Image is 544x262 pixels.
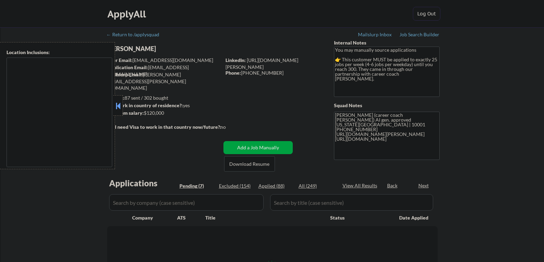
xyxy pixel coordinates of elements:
div: ← Return to /applysquad [106,32,166,37]
a: [URL][DOMAIN_NAME][PERSON_NAME] [225,57,298,70]
div: Company [132,214,177,221]
div: 87 sent / 302 bought [107,95,221,101]
input: Search by company (case sensitive) [109,194,264,211]
div: View All Results [343,182,379,189]
div: Location Inclusions: [7,49,112,56]
div: [EMAIL_ADDRESS][DOMAIN_NAME] [107,57,221,64]
div: Back [387,182,398,189]
div: Pending (7) [180,183,214,189]
div: Squad Notes [334,102,440,109]
div: Status [330,211,389,224]
a: ← Return to /applysquad [106,32,166,39]
div: $120,000 [107,110,221,116]
div: Title [205,214,324,221]
strong: LinkedIn: [225,57,246,63]
div: ApplyAll [107,8,148,20]
button: Log Out [413,7,440,21]
strong: Mailslurp Email: [107,72,143,77]
button: Download Resume [224,156,275,172]
div: Mailslurp Inbox [358,32,392,37]
strong: Will need Visa to work in that country now/future?: [107,124,221,130]
button: Add a Job Manually [223,141,293,154]
div: Job Search Builder [400,32,440,37]
div: Date Applied [399,214,429,221]
div: ATS [177,214,205,221]
div: [EMAIL_ADDRESS][DOMAIN_NAME] [107,64,221,77]
input: Search by title (case sensitive) [270,194,433,211]
div: Applied (88) [258,183,293,189]
div: All (249) [299,183,333,189]
div: no [220,124,240,130]
div: yes [107,102,219,109]
strong: Minimum salary: [107,110,144,116]
div: Next [418,182,429,189]
div: Excluded (154) [219,183,253,189]
div: [PERSON_NAME][EMAIL_ADDRESS][PERSON_NAME][DOMAIN_NAME] [107,71,221,91]
div: Internal Notes [334,39,440,46]
strong: Can work in country of residence?: [107,102,183,108]
div: [PHONE_NUMBER] [225,70,323,76]
a: Mailslurp Inbox [358,32,392,39]
div: [PERSON_NAME] [107,45,248,53]
div: Applications [109,179,177,187]
strong: Phone: [225,70,241,76]
strong: Application Email: [107,64,148,70]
